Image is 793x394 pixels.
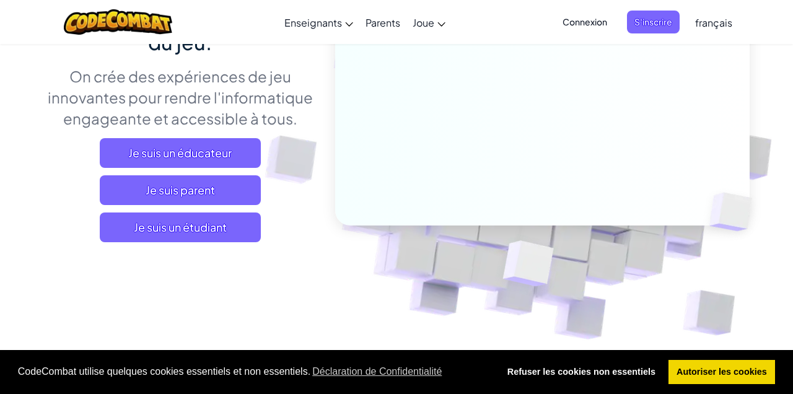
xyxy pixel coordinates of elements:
[278,6,359,39] a: Enseignants
[18,362,489,381] span: CodeCombat utilise quelques cookies essentiels et non essentiels.
[100,212,261,242] button: Je suis un étudiant
[413,16,434,29] span: Joue
[406,6,452,39] a: Joue
[359,6,406,39] a: Parents
[555,11,615,33] button: Connexion
[64,9,172,35] img: CodeCombat logo
[100,138,261,168] a: Je suis un éducateur
[695,16,732,29] span: français
[689,6,738,39] a: français
[100,175,261,205] a: Je suis parent
[668,360,776,385] a: allow cookies
[689,167,782,257] img: Overlap cubes
[310,362,444,381] a: learn more about cookies
[499,360,664,385] a: deny cookies
[473,214,584,317] img: Overlap cubes
[627,11,680,33] button: S'inscrire
[43,66,317,129] p: On crée des expériences de jeu innovantes pour rendre l'informatique engageante et accessible à t...
[284,16,342,29] span: Enseignants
